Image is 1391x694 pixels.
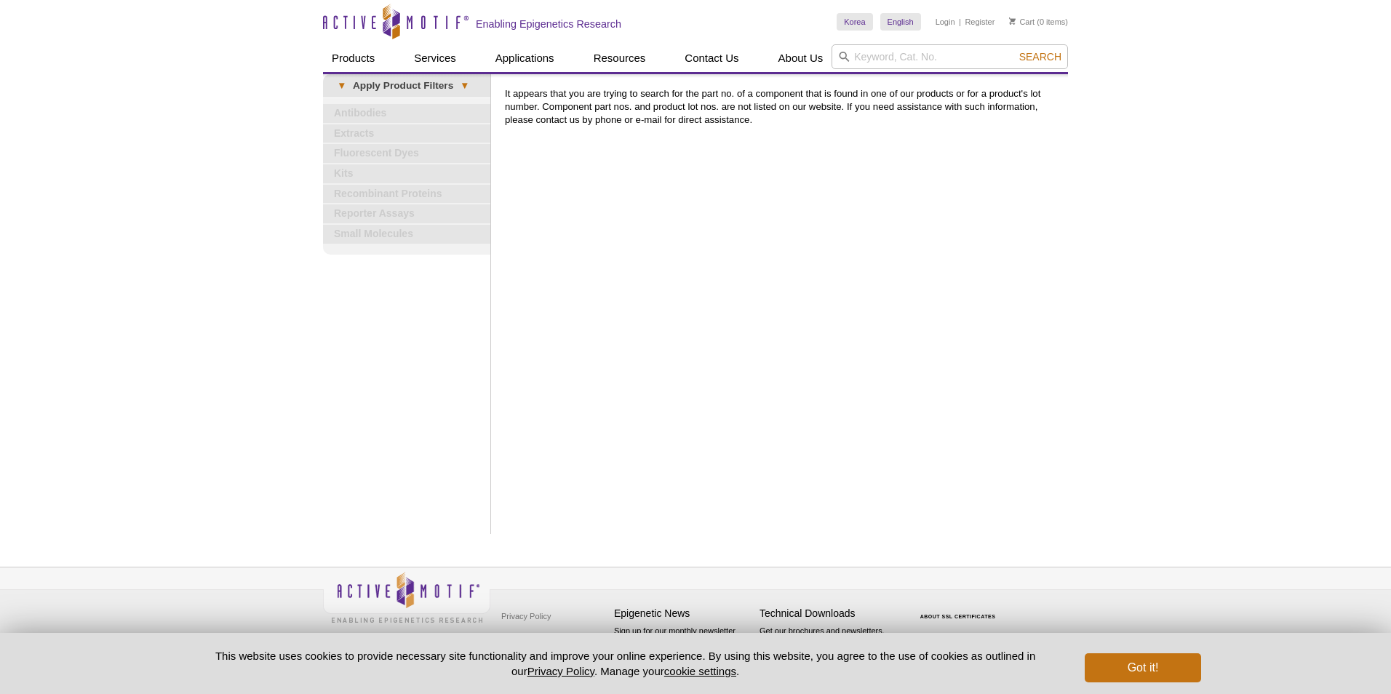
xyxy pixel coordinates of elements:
[323,144,490,163] a: Fluorescent Dyes
[760,607,898,620] h4: Technical Downloads
[837,13,872,31] a: Korea
[832,44,1068,69] input: Keyword, Cat. No.
[1015,50,1066,63] button: Search
[664,665,736,677] button: cookie settings
[487,44,563,72] a: Applications
[1009,17,1035,27] a: Cart
[1009,17,1016,25] img: Your Cart
[323,124,490,143] a: Extracts
[323,185,490,204] a: Recombinant Proteins
[959,13,961,31] li: |
[905,593,1014,625] table: Click to Verify - This site chose Symantec SSL for secure e-commerce and confidential communicati...
[323,44,383,72] a: Products
[760,625,898,662] p: Get our brochures and newsletters, or request them by mail.
[498,627,574,649] a: Terms & Conditions
[323,204,490,223] a: Reporter Assays
[965,17,995,27] a: Register
[476,17,621,31] h2: Enabling Epigenetics Research
[405,44,465,72] a: Services
[323,225,490,244] a: Small Molecules
[527,665,594,677] a: Privacy Policy
[920,614,996,619] a: ABOUT SSL CERTIFICATES
[614,607,752,620] h4: Epigenetic News
[1085,653,1201,682] button: Got it!
[453,79,476,92] span: ▾
[505,87,1061,127] p: It appears that you are trying to search for the part no. of a component that is found in one of ...
[323,567,490,626] img: Active Motif,
[323,74,490,97] a: ▾Apply Product Filters▾
[770,44,832,72] a: About Us
[190,648,1061,679] p: This website uses cookies to provide necessary site functionality and improve your online experie...
[676,44,747,72] a: Contact Us
[614,625,752,674] p: Sign up for our monthly newsletter highlighting recent publications in the field of epigenetics.
[936,17,955,27] a: Login
[585,44,655,72] a: Resources
[880,13,921,31] a: English
[1009,13,1068,31] li: (0 items)
[323,164,490,183] a: Kits
[498,605,554,627] a: Privacy Policy
[1019,51,1061,63] span: Search
[323,104,490,123] a: Antibodies
[330,79,353,92] span: ▾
